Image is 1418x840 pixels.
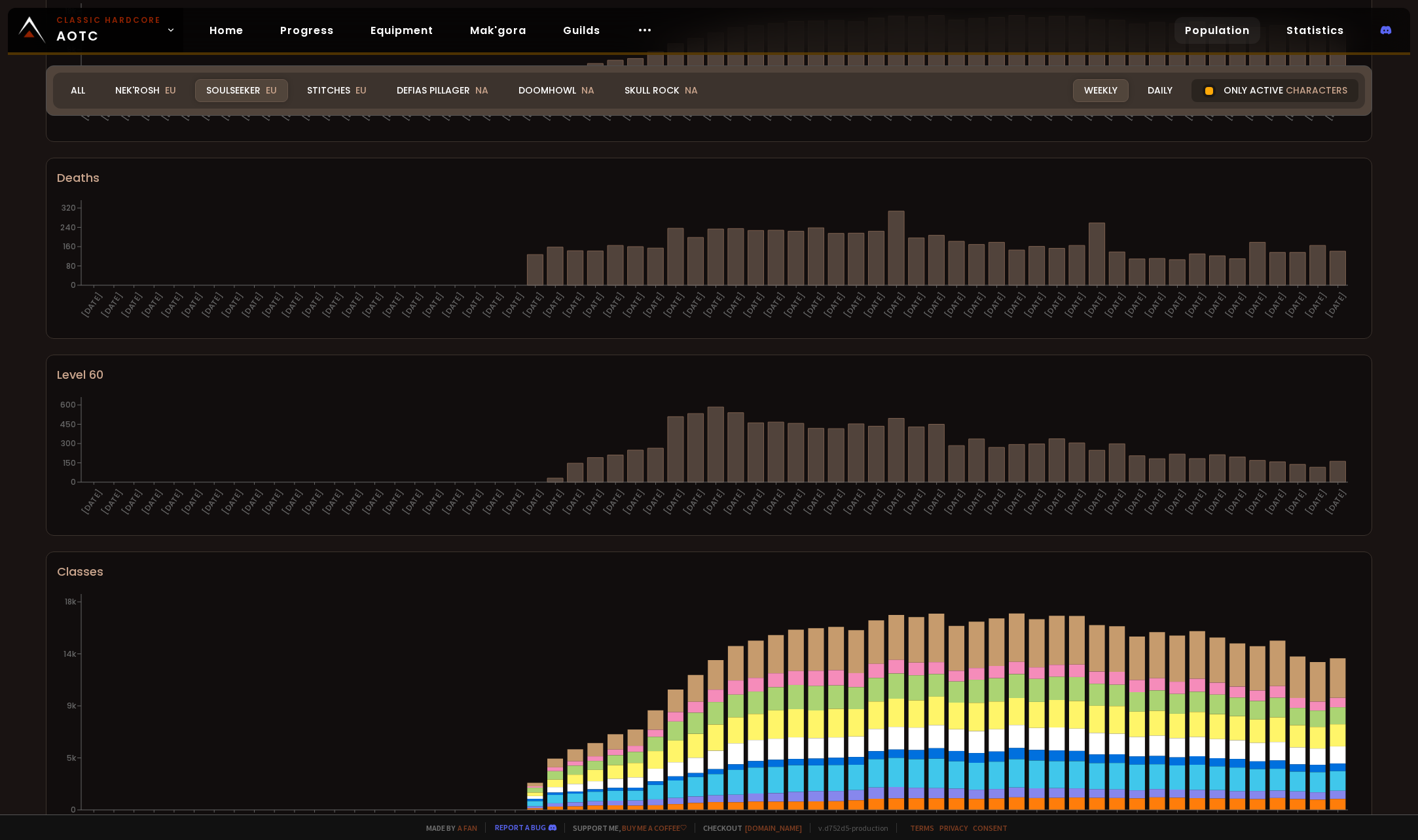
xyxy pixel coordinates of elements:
[962,487,988,517] text: [DATE]
[1283,487,1309,517] text: [DATE]
[1102,487,1128,517] text: [DATE]
[475,84,488,97] span: NA
[119,487,145,517] text: [DATE]
[270,17,344,44] a: Progress
[507,79,606,102] div: Doomhowl
[1063,487,1088,517] text: [DATE]
[100,290,125,320] text: [DATE]
[541,290,566,320] text: [DATE]
[355,84,367,97] span: EU
[1191,79,1358,102] div: Only active
[57,563,1361,580] div: Classes
[982,290,1008,320] text: [DATE]
[721,487,747,517] text: [DATE]
[300,290,325,320] text: [DATE]
[782,290,807,320] text: [DATE]
[71,804,76,815] tspan: 0
[902,487,928,517] text: [DATE]
[1002,290,1028,320] text: [DATE]
[1123,290,1148,320] text: [DATE]
[882,290,907,320] text: [DATE]
[745,823,802,833] a: [DOMAIN_NAME]
[67,44,77,55] tspan: 9k
[60,222,76,233] tspan: 240
[622,823,687,833] a: Buy me a coffee
[581,487,606,517] text: [DATE]
[922,487,947,517] text: [DATE]
[601,290,627,320] text: [DATE]
[360,17,444,44] a: Equipment
[200,487,225,517] text: [DATE]
[581,84,594,97] span: NA
[973,823,1008,833] a: Consent
[661,290,687,320] text: [DATE]
[1002,487,1028,517] text: [DATE]
[1143,487,1169,517] text: [DATE]
[266,84,277,97] span: EU
[1163,290,1188,320] text: [DATE]
[458,823,477,833] a: a fan
[66,260,76,271] tspan: 80
[195,79,288,102] div: Soulseeker
[641,487,666,517] text: [DATE]
[57,169,1361,186] div: Deaths
[942,290,968,320] text: [DATE]
[8,8,183,52] a: Classic HardcoreAOTC
[481,487,506,517] text: [DATE]
[460,17,537,44] a: Mak'gora
[360,290,386,320] text: [DATE]
[165,84,176,97] span: EU
[260,290,285,320] text: [DATE]
[1263,290,1289,320] text: [DATE]
[57,366,1361,383] div: Level 60
[501,290,526,320] text: [DATE]
[63,457,76,468] tspan: 150
[822,487,847,517] text: [DATE]
[541,487,566,517] text: [DATE]
[481,290,506,320] text: [DATE]
[360,487,386,517] text: [DATE]
[320,290,346,320] text: [DATE]
[641,290,666,320] text: [DATE]
[1303,487,1329,517] text: [DATE]
[682,290,707,320] text: [DATE]
[62,202,76,213] tspan: 320
[682,487,707,517] text: [DATE]
[761,487,787,517] text: [DATE]
[420,487,446,517] text: [DATE]
[380,290,406,320] text: [DATE]
[1223,487,1248,517] text: [DATE]
[902,290,928,320] text: [DATE]
[1063,290,1088,320] text: [DATE]
[260,487,285,517] text: [DATE]
[60,79,96,102] div: All
[1323,290,1349,320] text: [DATE]
[721,290,747,320] text: [DATE]
[661,487,687,517] text: [DATE]
[520,487,546,517] text: [DATE]
[1323,487,1349,517] text: [DATE]
[60,399,76,410] tspan: 600
[199,17,254,44] a: Home
[1163,487,1188,517] text: [DATE]
[139,487,165,517] text: [DATE]
[280,290,306,320] text: [DATE]
[340,290,366,320] text: [DATE]
[179,487,205,517] text: [DATE]
[1023,487,1048,517] text: [DATE]
[67,700,77,711] tspan: 9k
[460,290,486,320] text: [DATE]
[79,487,105,517] text: [DATE]
[501,487,526,517] text: [DATE]
[962,290,988,320] text: [DATE]
[139,290,165,320] text: [DATE]
[1102,290,1128,320] text: [DATE]
[61,438,76,449] tspan: 300
[520,290,546,320] text: [DATE]
[1276,17,1354,44] a: Statistics
[441,487,466,517] text: [DATE]
[1023,290,1048,320] text: [DATE]
[621,487,647,517] text: [DATE]
[441,290,466,320] text: [DATE]
[160,487,185,517] text: [DATE]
